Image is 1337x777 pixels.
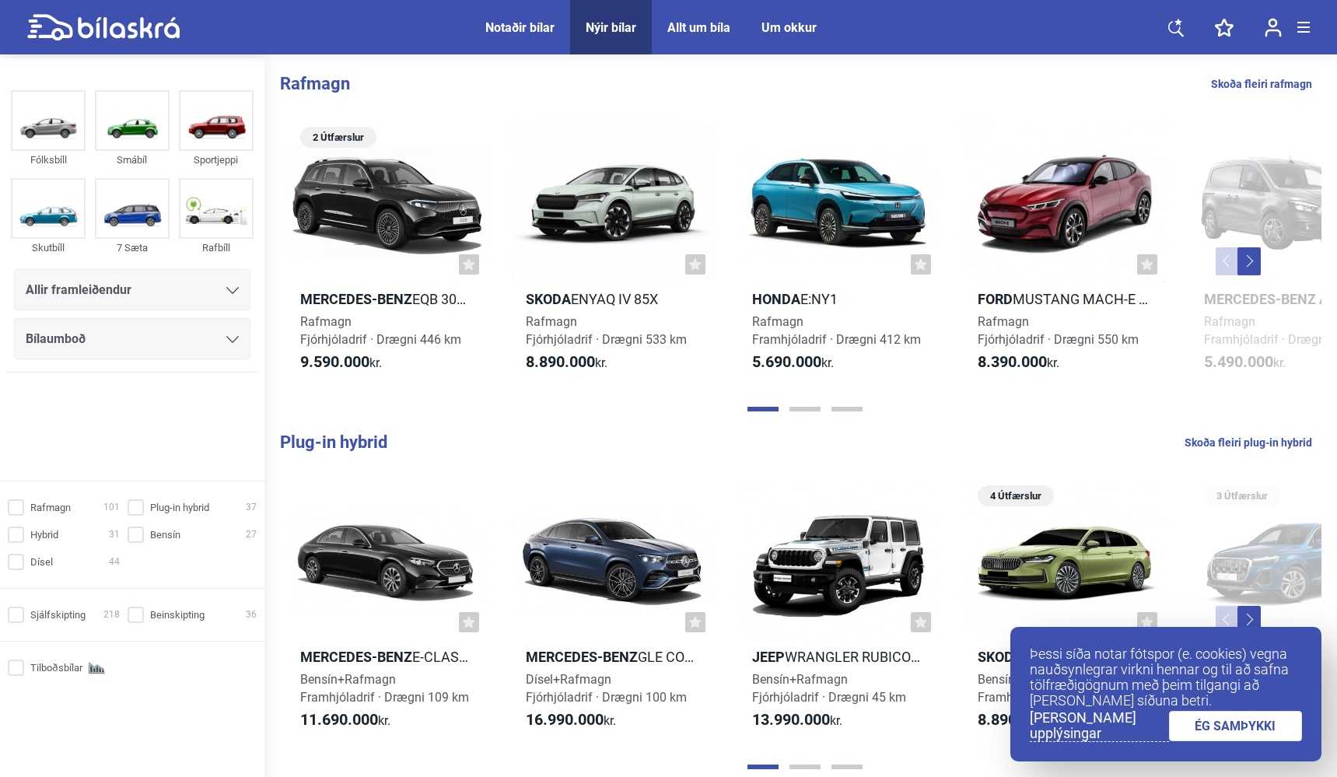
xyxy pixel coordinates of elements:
[964,290,1164,308] h2: Mustang Mach-E LR
[300,352,369,371] b: 9.590.000
[752,314,921,347] span: Rafmagn Framhjóladrif · Drægni 412 km
[978,710,1047,729] b: 8.890.000
[985,485,1046,506] span: 4 Útfærslur
[761,20,817,35] a: Um okkur
[30,660,82,676] span: Tilboðsbílar
[667,20,730,35] a: Allt um bíla
[526,291,571,307] b: Skoda
[26,279,131,301] span: Allir framleiðendur
[831,407,863,411] button: Page 3
[752,352,821,371] b: 5.690.000
[978,291,1013,307] b: Ford
[246,527,257,543] span: 27
[300,353,382,372] span: kr.
[179,239,254,257] div: Rafbíll
[95,239,170,257] div: 7 Sæta
[526,672,687,705] span: Dísel+Rafmagn Fjórhjóladrif · Drægni 100 km
[964,480,1164,744] a: 4 ÚtfærslurSkodaSuperb PHEVBensín+RafmagnFramhjóladrif · Drægni 134 km8.890.000kr.
[512,648,712,666] h2: GLE Coupé 350 de 4MATIC
[300,711,390,730] span: kr.
[300,314,461,347] span: Rafmagn Fjórhjóladrif · Drægni 446 km
[1265,18,1282,37] img: user-login.svg
[978,353,1059,372] span: kr.
[738,480,939,744] a: JeepWrangler Rubicon 4xe PHEVBensín+RafmagnFjórhjóladrif · Drægni 45 km13.990.000kr.
[752,291,800,307] b: Honda
[300,291,412,307] b: Mercedes-Benz
[1237,247,1261,275] button: Next
[586,20,636,35] a: Nýir bílar
[286,290,487,308] h2: EQB 300 4MATIC
[103,607,120,623] span: 218
[526,352,595,371] b: 8.890.000
[30,499,71,516] span: Rafmagn
[300,672,469,705] span: Bensín+Rafmagn Framhjóladrif · Drægni 109 km
[1212,485,1272,506] span: 3 Útfærslur
[1204,353,1286,372] span: kr.
[95,151,170,169] div: Smábíl
[752,672,906,705] span: Bensín+Rafmagn Fjórhjóladrif · Drægni 45 km
[512,121,712,386] a: SkodaEnyaq iV 85XRafmagnFjórhjóladrif · Drægni 533 km8.890.000kr.
[512,290,712,308] h2: Enyaq iV 85X
[485,20,555,35] div: Notaðir bílar
[747,407,779,411] button: Page 1
[150,607,205,623] span: Beinskipting
[1030,710,1169,742] a: [PERSON_NAME] upplýsingar
[30,607,86,623] span: Sjálfskipting
[246,499,257,516] span: 37
[526,649,638,665] b: Mercedes-Benz
[738,290,939,308] h2: e:Ny1
[286,121,487,386] a: 2 ÚtfærslurMercedes-BenzEQB 300 4MATICRafmagnFjórhjóladrif · Drægni 446 km9.590.000kr.
[978,711,1059,730] span: kr.
[831,765,863,769] button: Page 3
[109,554,120,570] span: 44
[1237,606,1261,634] button: Next
[789,407,821,411] button: Page 2
[1185,432,1312,453] a: Skoða fleiri plug-in hybrid
[150,527,180,543] span: Bensín
[1030,646,1302,709] p: Þessi síða notar fótspor (e. cookies) vegna nauðsynlegrar virkni hennar og til að safna tölfræðig...
[964,648,1164,666] h2: Superb PHEV
[752,710,830,729] b: 13.990.000
[526,353,607,372] span: kr.
[286,480,487,744] a: Mercedes-BenzE-Class Saloon E 300 eBensín+RafmagnFramhjóladrif · Drægni 109 km11.690.000kr.
[1216,606,1239,634] button: Previous
[179,151,254,169] div: Sportjeppi
[752,711,842,730] span: kr.
[280,432,387,452] b: Plug-in hybrid
[738,121,939,386] a: Hondae:Ny1RafmagnFramhjóladrif · Drægni 412 km5.690.000kr.
[11,239,86,257] div: Skutbíll
[526,314,687,347] span: Rafmagn Fjórhjóladrif · Drægni 533 km
[308,127,369,148] span: 2 Útfærslur
[526,710,604,729] b: 16.990.000
[300,649,412,665] b: Mercedes-Benz
[11,151,86,169] div: Fólksbíll
[300,710,378,729] b: 11.690.000
[978,352,1047,371] b: 8.390.000
[752,353,834,372] span: kr.
[1204,352,1273,371] b: 5.490.000
[789,765,821,769] button: Page 2
[1216,247,1239,275] button: Previous
[738,648,939,666] h2: Wrangler Rubicon 4xe PHEV
[978,672,1146,705] span: Bensín+Rafmagn Framhjóladrif · Drægni 134 km
[512,480,712,744] a: Mercedes-BenzGLE Coupé 350 de 4MATICDísel+RafmagnFjórhjóladrif · Drægni 100 km16.990.000kr.
[1169,711,1303,741] a: ÉG SAMÞYKKI
[109,527,120,543] span: 31
[1211,74,1312,94] a: Skoða fleiri rafmagn
[978,649,1023,665] b: Skoda
[103,499,120,516] span: 101
[30,554,53,570] span: Dísel
[747,765,779,769] button: Page 1
[752,649,785,665] b: Jeep
[26,328,86,350] span: Bílaumboð
[246,607,257,623] span: 36
[978,314,1139,347] span: Rafmagn Fjórhjóladrif · Drægni 550 km
[30,527,58,543] span: Hybrid
[286,648,487,666] h2: E-Class Saloon E 300 e
[280,74,350,93] b: Rafmagn
[526,711,616,730] span: kr.
[150,499,209,516] span: Plug-in hybrid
